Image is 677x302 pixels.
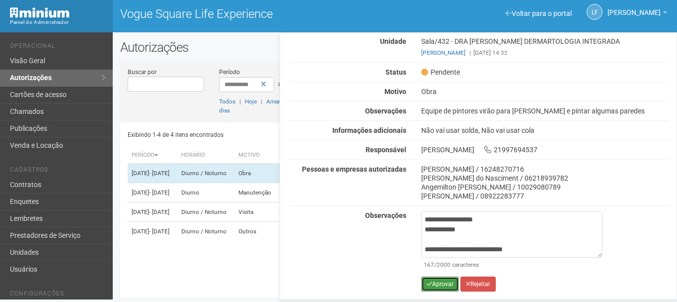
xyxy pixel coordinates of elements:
div: Não vai usar solda, Não vai usar cola [414,126,677,135]
span: Pendente [421,68,460,77]
span: - [DATE] [149,170,169,177]
img: Minium [10,7,70,18]
button: Rejeitar [460,277,496,292]
a: Amanhã [266,98,288,105]
td: [DATE] [128,202,177,222]
div: Equipe de pintores virão para [PERSON_NAME] e pintar algumas paredes [414,106,677,115]
div: [PERSON_NAME] / 16248270716 [421,165,669,174]
strong: Motivo [384,88,406,96]
li: Operacional [10,42,105,53]
span: - [DATE] [149,228,169,235]
strong: Observações [365,107,406,115]
th: Motivo [234,147,279,164]
span: | [261,98,262,105]
a: [PERSON_NAME] [421,49,465,56]
div: [PERSON_NAME] / 08922283777 [421,192,669,201]
label: Período [219,68,240,77]
strong: Unidade [380,37,406,45]
td: Diurno [177,183,235,202]
span: | [469,49,471,56]
div: [PERSON_NAME] do Nasciment / 06218939782 [421,174,669,183]
strong: Observações [365,211,406,219]
td: [DATE] [128,222,177,241]
div: Exibindo 1-4 de 4 itens encontrados [128,127,391,142]
div: Angemilton [PERSON_NAME] / 10029080789 [421,183,669,192]
span: - [DATE] [149,208,169,215]
div: Sala/432 - DRA [PERSON_NAME] DERMARTOLOGIA INTEGRADA [414,37,677,57]
span: 167 [424,261,434,268]
strong: Responsável [366,146,406,154]
a: LF [587,4,602,20]
strong: Status [385,68,406,76]
div: [PERSON_NAME] 21997694537 [414,145,677,154]
li: Configurações [10,290,105,301]
td: Sala/432 [279,164,325,183]
strong: Informações adicionais [332,126,406,134]
td: Sala/536 [279,183,325,202]
strong: Pessoas e empresas autorizadas [302,165,406,173]
a: Hoje [245,98,257,105]
a: Voltar para o portal [506,9,572,17]
td: [DATE] [128,164,177,183]
td: Diurno / Noturno [177,202,235,222]
span: - [DATE] [149,189,169,196]
td: Diurno / Noturno [177,164,235,183]
div: Obra [414,87,677,96]
h1: Vogue Square Life Experience [120,7,387,20]
th: Horário [177,147,235,164]
li: Cadastros [10,166,105,177]
h2: Autorizações [120,40,670,55]
td: Obra [234,164,279,183]
label: Buscar por [128,68,156,77]
div: [DATE] 14:32 [421,48,669,57]
td: Manutenção [234,183,279,202]
td: Outros [234,222,279,241]
td: Sala/410 [279,202,325,222]
th: Unidade [279,147,325,164]
td: Diurno / Noturno [177,222,235,241]
a: Todos [219,98,235,105]
button: Aprovar [421,277,459,292]
div: /2000 caracteres [424,260,601,269]
a: [PERSON_NAME] [607,10,667,18]
td: Visita [234,202,279,222]
td: Quiosque/05 [279,222,325,241]
td: [DATE] [128,183,177,202]
div: Painel do Administrador [10,18,105,27]
span: a [278,80,282,88]
span: | [239,98,241,105]
th: Período [128,147,177,164]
